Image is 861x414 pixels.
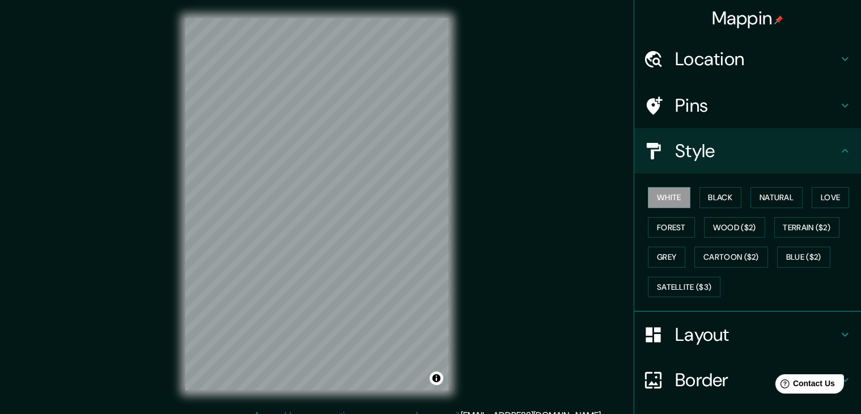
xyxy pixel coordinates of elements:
[634,36,861,82] div: Location
[774,15,783,24] img: pin-icon.png
[675,48,838,70] h4: Location
[704,217,765,238] button: Wood ($2)
[774,217,840,238] button: Terrain ($2)
[634,128,861,174] div: Style
[712,7,784,29] h4: Mappin
[648,277,720,298] button: Satellite ($3)
[675,94,838,117] h4: Pins
[648,187,690,208] button: White
[760,370,849,402] iframe: Help widget launcher
[648,217,695,238] button: Forest
[675,323,838,346] h4: Layout
[812,187,849,208] button: Love
[777,247,830,268] button: Blue ($2)
[648,247,685,268] button: Grey
[699,187,742,208] button: Black
[694,247,768,268] button: Cartoon ($2)
[634,83,861,128] div: Pins
[750,187,803,208] button: Natural
[185,18,449,391] canvas: Map
[675,140,838,162] h4: Style
[430,371,443,385] button: Toggle attribution
[634,357,861,403] div: Border
[675,369,838,391] h4: Border
[634,312,861,357] div: Layout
